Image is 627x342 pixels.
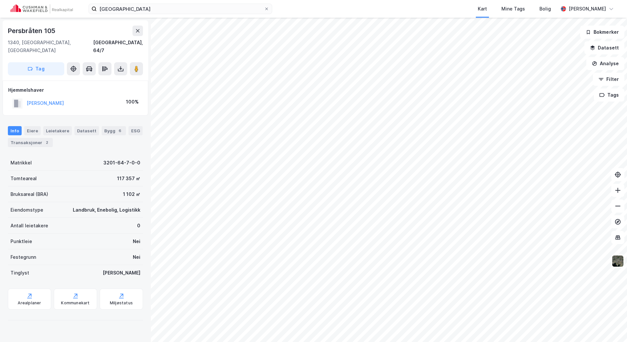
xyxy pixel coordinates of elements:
[133,253,140,261] div: Nei
[102,126,126,135] div: Bygg
[8,138,53,147] div: Transaksjoner
[8,126,22,135] div: Info
[137,222,140,230] div: 0
[478,5,487,13] div: Kart
[8,62,64,75] button: Tag
[594,311,627,342] div: Kontrollprogram for chat
[117,127,123,134] div: 6
[93,39,143,54] div: [GEOGRAPHIC_DATA], 64/7
[123,190,140,198] div: 1 102 ㎡
[584,41,624,54] button: Datasett
[586,57,624,70] button: Analyse
[539,5,551,13] div: Bolig
[61,300,90,306] div: Kommunekart
[110,300,133,306] div: Miljøstatus
[8,39,93,54] div: 1340, [GEOGRAPHIC_DATA], [GEOGRAPHIC_DATA]
[44,139,50,146] div: 2
[10,269,29,277] div: Tinglyst
[10,4,73,13] img: cushman-wakefield-realkapital-logo.202ea83816669bd177139c58696a8fa1.svg
[594,311,627,342] iframe: Chat Widget
[594,88,624,102] button: Tags
[18,300,41,306] div: Arealplaner
[24,126,41,135] div: Eiere
[8,26,57,36] div: Persbråten 105
[10,222,48,230] div: Antall leietakere
[74,126,99,135] div: Datasett
[8,86,143,94] div: Hjemmelshaver
[126,98,139,106] div: 100%
[73,206,140,214] div: Landbruk, Enebolig, Logistikk
[10,253,36,261] div: Festegrunn
[43,126,72,135] div: Leietakere
[10,190,48,198] div: Bruksareal (BRA)
[10,206,43,214] div: Eiendomstype
[97,4,264,14] input: Søk på adresse, matrikkel, gårdeiere, leietakere eller personer
[569,5,606,13] div: [PERSON_NAME]
[10,237,32,245] div: Punktleie
[10,175,37,182] div: Tomteareal
[133,237,140,245] div: Nei
[103,159,140,167] div: 3201-64-7-0-0
[580,26,624,39] button: Bokmerker
[117,175,140,182] div: 117 357 ㎡
[612,255,624,267] img: 9k=
[593,73,624,86] button: Filter
[103,269,140,277] div: [PERSON_NAME]
[129,126,143,135] div: ESG
[501,5,525,13] div: Mine Tags
[10,159,32,167] div: Matrikkel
